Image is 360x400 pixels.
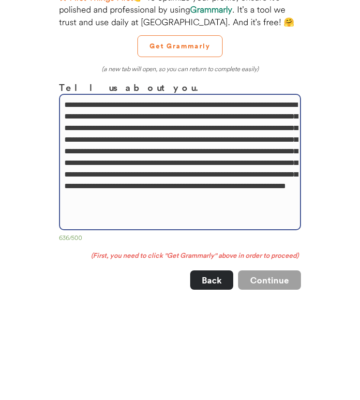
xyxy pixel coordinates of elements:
[137,35,223,57] button: Get Grammarly
[59,251,301,261] div: (First, you need to click "Get Grammarly" above in order to proceed)
[190,4,232,15] strong: Grammarly
[190,270,233,290] button: Back
[59,80,301,94] h3: Tell us about you.
[102,65,259,73] em: (a new tab will open, so you can return to complete easily)
[59,234,301,244] div: 636/500
[238,270,301,290] button: Continue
